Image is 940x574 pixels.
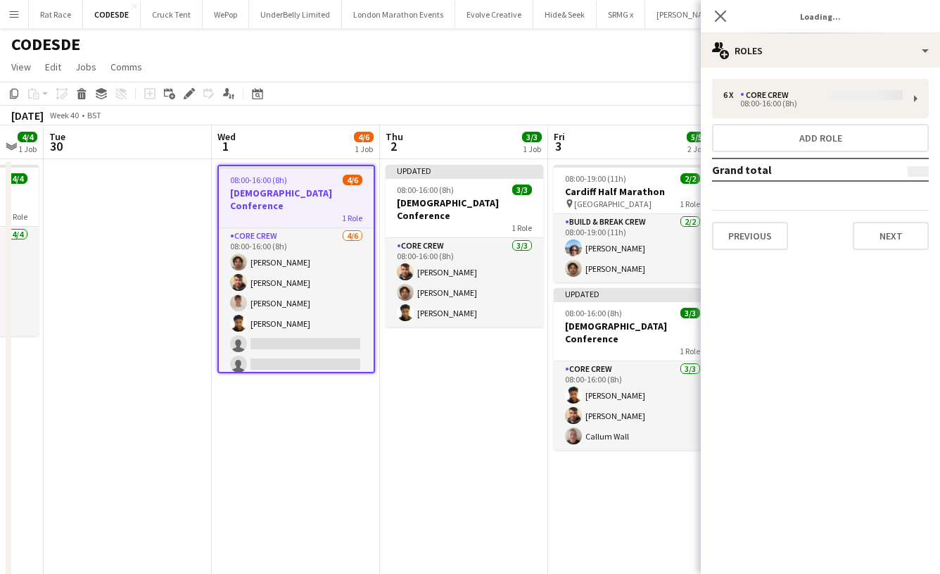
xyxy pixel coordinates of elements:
[11,61,31,73] span: View
[354,132,374,142] span: 4/6
[141,1,203,28] button: Cruck Tent
[522,132,542,142] span: 3/3
[554,288,711,450] app-job-card: Updated08:00-16:00 (8h)3/3[DEMOGRAPHIC_DATA] Conference1 RoleCore Crew3/308:00-16:00 (8h)[PERSON_...
[215,138,236,154] span: 1
[712,222,788,250] button: Previous
[75,61,96,73] span: Jobs
[83,1,141,28] button: CODESDE
[110,61,142,73] span: Comms
[343,175,362,185] span: 4/6
[712,158,870,181] td: Grand total
[18,132,37,142] span: 4/4
[552,138,565,154] span: 3
[574,199,652,209] span: [GEOGRAPHIC_DATA]
[230,175,287,185] span: 08:00-16:00 (8h)
[203,1,249,28] button: WePop
[680,346,700,356] span: 1 Role
[355,144,373,154] div: 1 Job
[554,185,711,198] h3: Cardiff Half Marathon
[512,185,532,195] span: 3/3
[249,1,342,28] button: UnderBelly Limited
[565,173,626,184] span: 08:00-19:00 (11h)
[70,58,102,76] a: Jobs
[533,1,597,28] button: Hide& Seek
[11,108,44,123] div: [DATE]
[397,185,454,195] span: 08:00-16:00 (8h)
[687,144,709,154] div: 2 Jobs
[7,211,27,222] span: 1 Role
[386,165,543,327] app-job-card: Updated08:00-16:00 (8h)3/3[DEMOGRAPHIC_DATA] Conference1 RoleCore Crew3/308:00-16:00 (8h)[PERSON_...
[554,165,711,282] app-job-card: 08:00-19:00 (11h)2/2Cardiff Half Marathon [GEOGRAPHIC_DATA]1 RoleBuild & Break Crew2/208:00-19:00...
[565,308,622,318] span: 08:00-16:00 (8h)
[219,228,374,378] app-card-role: Core Crew4/608:00-16:00 (8h)[PERSON_NAME][PERSON_NAME][PERSON_NAME][PERSON_NAME]
[680,199,700,209] span: 1 Role
[687,132,706,142] span: 5/5
[49,130,65,143] span: Tue
[680,173,700,184] span: 2/2
[217,165,375,373] app-job-card: 08:00-16:00 (8h)4/6[DEMOGRAPHIC_DATA] Conference1 RoleCore Crew4/608:00-16:00 (8h)[PERSON_NAME][P...
[554,320,711,345] h3: [DEMOGRAPHIC_DATA] Conference
[29,1,83,28] button: Rat Race
[18,144,37,154] div: 1 Job
[853,222,929,250] button: Next
[105,58,148,76] a: Comms
[386,165,543,176] div: Updated
[383,138,403,154] span: 2
[386,130,403,143] span: Thu
[523,144,541,154] div: 1 Job
[6,58,37,76] a: View
[39,58,67,76] a: Edit
[45,61,61,73] span: Edit
[512,223,532,233] span: 1 Role
[217,130,236,143] span: Wed
[8,173,27,184] span: 4/4
[342,213,362,223] span: 1 Role
[87,110,101,120] div: BST
[219,187,374,212] h3: [DEMOGRAPHIC_DATA] Conference
[701,34,940,68] div: Roles
[597,1,645,28] button: SRMG x
[342,1,455,28] button: London Marathon Events
[47,138,65,154] span: 30
[11,34,80,55] h1: CODESDE
[680,308,700,318] span: 3/3
[554,130,565,143] span: Fri
[386,196,543,222] h3: [DEMOGRAPHIC_DATA] Conference
[386,238,543,327] app-card-role: Core Crew3/308:00-16:00 (8h)[PERSON_NAME][PERSON_NAME][PERSON_NAME]
[455,1,533,28] button: Evolve Creative
[554,361,711,450] app-card-role: Core Crew3/308:00-16:00 (8h)[PERSON_NAME][PERSON_NAME]Callum Wall
[554,288,711,299] div: Updated
[712,124,929,152] button: Add role
[554,214,711,282] app-card-role: Build & Break Crew2/208:00-19:00 (11h)[PERSON_NAME][PERSON_NAME]
[701,7,940,25] h3: Loading...
[645,1,747,28] button: [PERSON_NAME] - CFS
[46,110,82,120] span: Week 40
